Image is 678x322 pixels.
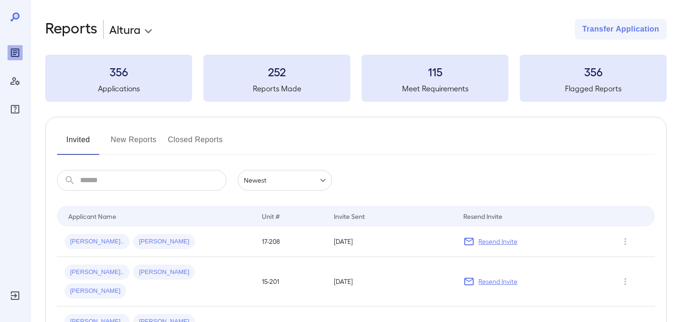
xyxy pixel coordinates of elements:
div: FAQ [8,102,23,117]
button: Invited [57,132,99,155]
button: New Reports [111,132,157,155]
div: Resend Invite [463,210,502,222]
p: Altura [109,22,140,37]
td: [DATE] [326,226,456,257]
h2: Reports [45,19,97,40]
h3: 356 [45,64,192,79]
span: [PERSON_NAME] [133,237,195,246]
div: Manage Users [8,73,23,89]
h5: Applications [45,83,192,94]
div: Applicant Name [68,210,116,222]
span: [PERSON_NAME].. [65,237,129,246]
summary: 356Applications252Reports Made115Meet Requirements356Flagged Reports [45,55,667,102]
td: [DATE] [326,257,456,306]
div: Reports [8,45,23,60]
h5: Meet Requirements [362,83,508,94]
span: [PERSON_NAME].. [65,268,129,277]
p: Resend Invite [478,277,517,286]
span: [PERSON_NAME] [133,268,195,277]
button: Closed Reports [168,132,223,155]
div: Log Out [8,288,23,303]
h5: Flagged Reports [520,83,667,94]
h5: Reports Made [203,83,350,94]
p: Resend Invite [478,237,517,246]
div: Unit # [262,210,280,222]
h3: 115 [362,64,508,79]
td: 15-201 [254,257,326,306]
td: 17-208 [254,226,326,257]
div: Invite Sent [334,210,365,222]
h3: 356 [520,64,667,79]
span: [PERSON_NAME] [65,287,126,296]
div: Newest [238,170,332,191]
button: Transfer Application [575,19,667,40]
button: Row Actions [618,274,633,289]
h3: 252 [203,64,350,79]
button: Row Actions [618,234,633,249]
